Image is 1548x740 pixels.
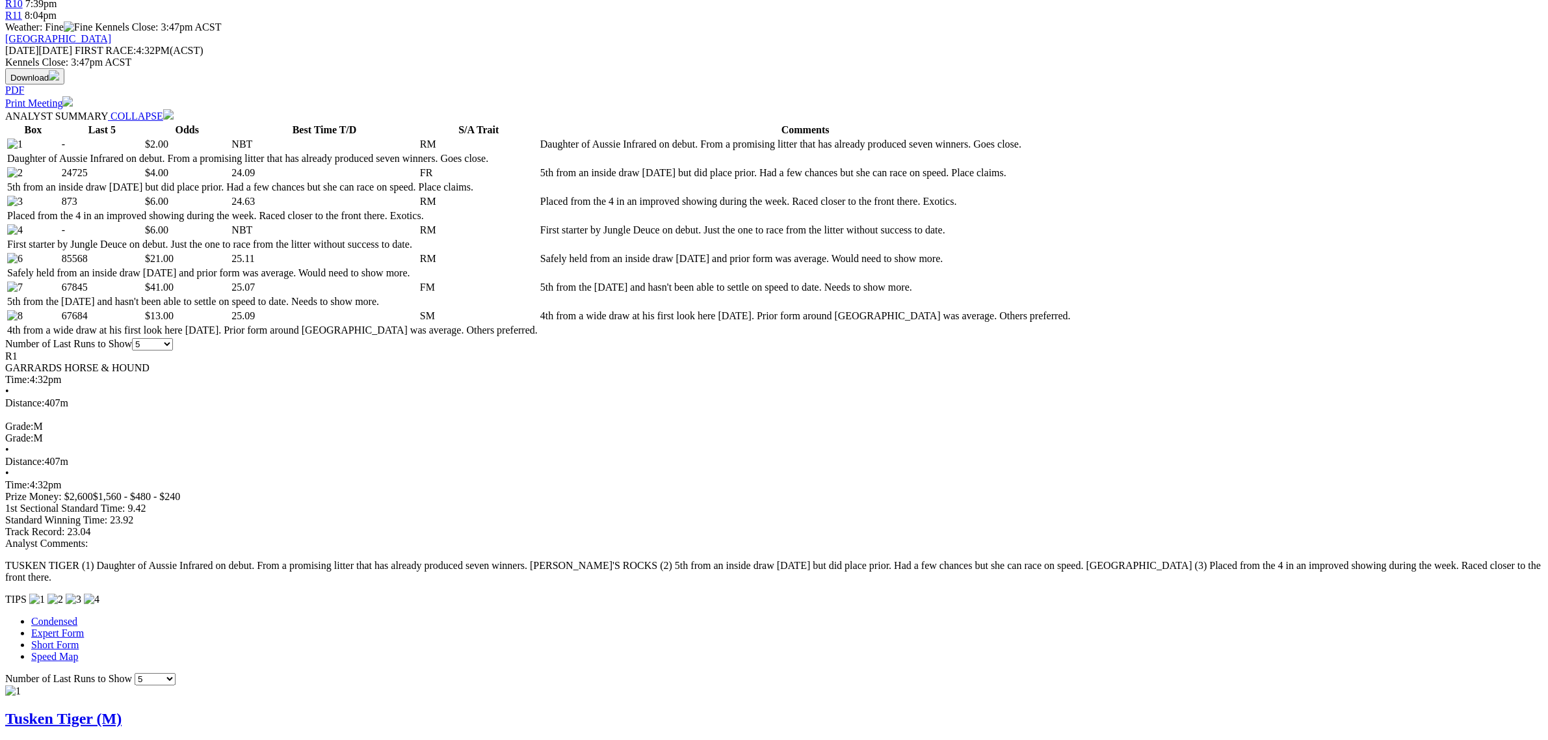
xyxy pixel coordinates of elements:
th: Odds [144,124,230,137]
span: Time: [5,479,30,490]
a: R11 [5,10,22,21]
td: SM [419,310,538,323]
span: R1 [5,350,18,362]
span: $21.00 [145,253,174,264]
img: 1 [7,139,23,150]
span: Distance: [5,397,44,408]
td: Daughter of Aussie Infrared on debut. From a promising litter that has already produced seven win... [540,138,1071,151]
td: 4th from a wide draw at his first look here [DATE]. Prior form around [GEOGRAPHIC_DATA] was avera... [540,310,1071,323]
img: 6 [7,253,23,265]
a: COLLAPSE [108,111,174,122]
span: • [5,444,9,455]
td: Safely held from an inside draw [DATE] and prior form was average. Would need to show more. [7,267,538,280]
td: 5th from the [DATE] and hasn't been able to settle on speed to date. Needs to show more. [7,295,538,308]
div: Kennels Close: 3:47pm ACST [5,57,1543,68]
img: 3 [66,594,81,605]
td: FM [419,281,538,294]
img: 2 [7,167,23,179]
button: Download [5,68,64,85]
td: 67684 [61,310,143,323]
span: 1st Sectional Standard Time: [5,503,125,514]
span: Track Record: [5,526,64,537]
td: 25.09 [231,310,417,323]
span: $2.00 [145,139,168,150]
span: [DATE] [5,45,72,56]
td: RM [419,252,538,265]
div: 407m [5,456,1543,468]
img: 4 [84,594,99,605]
a: Condensed [31,616,77,627]
td: 24.09 [231,166,417,179]
a: PDF [5,85,24,96]
span: 4:32PM(ACST) [75,45,203,56]
img: 7 [7,282,23,293]
span: Distance: [5,456,44,467]
span: [DATE] [5,45,39,56]
div: ANALYST SUMMARY [5,109,1543,122]
span: Grade: [5,432,34,443]
td: RM [419,195,538,208]
img: 4 [7,224,23,236]
div: Number of Last Runs to Show [5,338,1543,350]
td: Safely held from an inside draw [DATE] and prior form was average. Would need to show more. [540,252,1071,265]
span: 23.04 [67,526,90,537]
td: 5th from an inside draw [DATE] but did place prior. Had a few chances but she can race on speed. ... [7,181,538,194]
span: Grade: [5,421,34,432]
span: COLLAPSE [111,111,163,122]
span: $6.00 [145,224,168,235]
th: S/A Trait [419,124,538,137]
td: 85568 [61,252,143,265]
td: NBT [231,138,417,151]
span: 23.92 [110,514,133,525]
span: FIRST RACE: [75,45,136,56]
td: 25.11 [231,252,417,265]
span: $1,560 - $480 - $240 [93,491,181,502]
td: Daughter of Aussie Infrared on debut. From a promising litter that has already produced seven win... [7,152,538,165]
div: Prize Money: $2,600 [5,491,1543,503]
img: 1 [5,685,21,697]
th: Best Time T/D [231,124,417,137]
td: 4th from a wide draw at his first look here [DATE]. Prior form around [GEOGRAPHIC_DATA] was avera... [7,324,538,337]
th: Comments [540,124,1071,137]
img: 2 [47,594,63,605]
span: $41.00 [145,282,174,293]
p: TUSKEN TIGER (1) Daughter of Aussie Infrared on debut. From a promising litter that has already p... [5,560,1543,583]
a: Tusken Tiger (M) [5,710,122,727]
th: Box [7,124,60,137]
span: TIPS [5,594,27,605]
td: NBT [231,224,417,237]
td: 67845 [61,281,143,294]
img: 8 [7,310,23,322]
span: Analyst Comments: [5,538,88,549]
span: Weather: Fine [5,21,95,33]
td: First starter by Jungle Deuce on debut. Just the one to race from the litter without success to d... [7,238,538,251]
img: chevron-down-white.svg [163,109,174,120]
td: 25.07 [231,281,417,294]
div: M [5,421,1543,432]
div: 4:32pm [5,479,1543,491]
span: Standard Winning Time: [5,514,107,525]
span: 9.42 [127,503,146,514]
span: Kennels Close: 3:47pm ACST [95,21,221,33]
span: Time: [5,374,30,385]
a: Print Meeting [5,98,73,109]
a: Speed Map [31,651,78,662]
td: - [61,224,143,237]
td: 873 [61,195,143,208]
span: 8:04pm [25,10,57,21]
td: Placed from the 4 in an improved showing during the week. Raced closer to the front there. Exotics. [7,209,538,222]
a: Short Form [31,639,79,650]
div: Download [5,85,1543,96]
td: First starter by Jungle Deuce on debut. Just the one to race from the litter without success to d... [540,224,1071,237]
span: $13.00 [145,310,174,321]
a: [GEOGRAPHIC_DATA] [5,33,111,44]
td: 5th from the [DATE] and hasn't been able to settle on speed to date. Needs to show more. [540,281,1071,294]
span: $4.00 [145,167,168,178]
td: - [61,138,143,151]
div: 4:32pm [5,374,1543,386]
div: 407m [5,397,1543,409]
a: Expert Form [31,628,84,639]
span: • [5,468,9,479]
img: 3 [7,196,23,207]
